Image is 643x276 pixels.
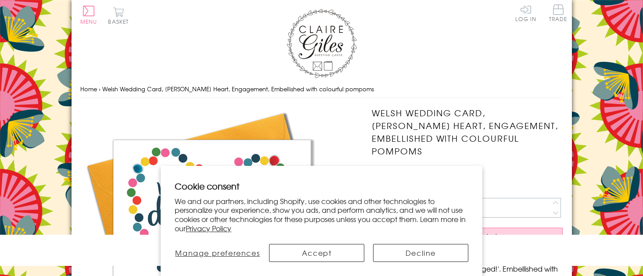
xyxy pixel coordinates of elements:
button: Manage preferences [175,244,260,262]
h2: Cookie consent [175,180,468,192]
a: Home [80,85,97,93]
h1: Welsh Wedding Card, [PERSON_NAME] Heart, Engagement, Embellished with colourful pompoms [372,107,563,157]
span: Trade [549,4,568,22]
span: Welsh Wedding Card, [PERSON_NAME] Heart, Engagement, Embellished with colourful pompoms [102,85,374,93]
a: Trade [549,4,568,23]
button: Decline [373,244,468,262]
span: › [99,85,101,93]
p: We and our partners, including Shopify, use cookies and other technologies to personalize your ex... [175,197,468,233]
nav: breadcrumbs [80,80,563,98]
span: Menu [80,18,97,25]
span: Manage preferences [175,247,260,258]
button: Accept [269,244,364,262]
img: Claire Giles Greetings Cards [287,9,357,78]
button: Basket [107,7,131,24]
a: Log In [515,4,536,22]
a: Privacy Policy [186,223,231,233]
button: Menu [80,6,97,24]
